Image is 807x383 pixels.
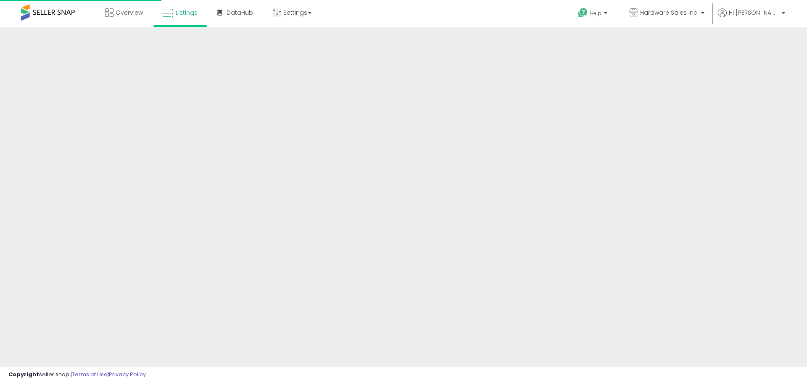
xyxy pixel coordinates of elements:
[718,8,785,27] a: Hi [PERSON_NAME]
[640,8,699,17] span: Hardware Sales Inc.
[571,1,616,27] a: Help
[578,8,588,18] i: Get Help
[116,8,143,17] span: Overview
[8,370,39,378] strong: Copyright
[590,10,601,17] span: Help
[109,370,146,378] a: Privacy Policy
[176,8,198,17] span: Listings
[72,370,108,378] a: Terms of Use
[227,8,253,17] span: DataHub
[8,371,146,379] div: seller snap | |
[729,8,779,17] span: Hi [PERSON_NAME]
